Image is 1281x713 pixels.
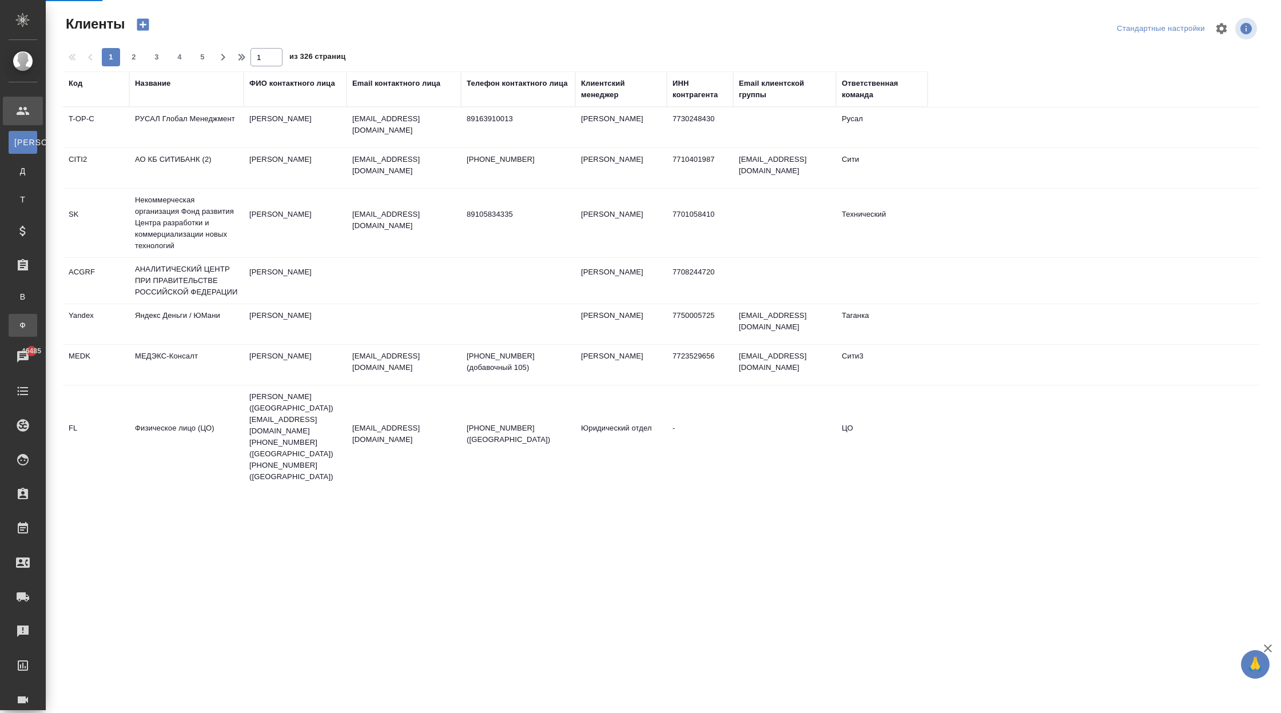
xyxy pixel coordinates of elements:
button: 🙏 [1241,650,1270,679]
p: [EMAIL_ADDRESS][DOMAIN_NAME] [352,209,455,232]
td: Технический [836,203,928,243]
td: Таганка [836,304,928,344]
td: Сити [836,148,928,188]
p: [EMAIL_ADDRESS][DOMAIN_NAME] [352,154,455,177]
td: 7723529656 [667,345,733,385]
span: Т [14,194,31,205]
td: T-OP-C [63,107,129,148]
td: [PERSON_NAME] [244,261,347,301]
span: 46485 [15,345,48,357]
td: Некоммерческая организация Фонд развития Центра разработки и коммерциализации новых технологий [129,189,244,257]
td: - [667,417,733,457]
a: Ф [9,314,37,337]
div: Ответственная команда [842,78,922,101]
p: [PHONE_NUMBER] ([GEOGRAPHIC_DATA]) [467,423,570,445]
td: [PERSON_NAME] ([GEOGRAPHIC_DATA]) [EMAIL_ADDRESS][DOMAIN_NAME] [PHONE_NUMBER] ([GEOGRAPHIC_DATA])... [244,385,347,488]
td: [PERSON_NAME] [244,203,347,243]
td: Сити3 [836,345,928,385]
span: Ф [14,320,31,331]
td: АО КБ СИТИБАНК (2) [129,148,244,188]
td: [EMAIL_ADDRESS][DOMAIN_NAME] [733,304,836,344]
div: Код [69,78,82,89]
a: Д [9,160,37,182]
p: 89105834335 [467,209,570,220]
td: [PERSON_NAME] [575,304,667,344]
span: 3 [148,51,166,63]
td: [EMAIL_ADDRESS][DOMAIN_NAME] [733,345,836,385]
a: В [9,285,37,308]
a: [PERSON_NAME] [9,131,37,154]
button: 3 [148,48,166,66]
span: 4 [170,51,189,63]
td: CITI2 [63,148,129,188]
button: Создать [129,15,157,34]
td: МЕДЭКС-Консалт [129,345,244,385]
span: 🙏 [1246,652,1265,676]
td: [PERSON_NAME] [244,304,347,344]
button: 4 [170,48,189,66]
div: ИНН контрагента [673,78,727,101]
td: ЦО [836,417,928,457]
div: split button [1114,20,1208,38]
span: Посмотреть информацию [1235,18,1259,39]
td: [PERSON_NAME] [575,203,667,243]
div: Клиентский менеджер [581,78,661,101]
td: MEDK [63,345,129,385]
td: 7701058410 [667,203,733,243]
td: РУСАЛ Глобал Менеджмент [129,107,244,148]
a: 46485 [3,342,43,371]
div: Телефон контактного лица [467,78,568,89]
td: [PERSON_NAME] [575,148,667,188]
div: Email клиентской группы [739,78,830,101]
td: 7708244720 [667,261,733,301]
div: ФИО контактного лица [249,78,335,89]
div: Email контактного лица [352,78,440,89]
td: Яндекс Деньги / ЮМани [129,304,244,344]
td: Yandex [63,304,129,344]
td: [EMAIL_ADDRESS][DOMAIN_NAME] [733,148,836,188]
span: Д [14,165,31,177]
p: [PHONE_NUMBER] (добавочный 105) [467,350,570,373]
td: [PERSON_NAME] [575,107,667,148]
p: 89163910013 [467,113,570,125]
span: 2 [125,51,143,63]
span: Клиенты [63,15,125,33]
td: [PERSON_NAME] [244,345,347,385]
td: FL [63,417,129,457]
td: [PERSON_NAME] [575,261,667,301]
button: 5 [193,48,212,66]
p: [EMAIL_ADDRESS][DOMAIN_NAME] [352,113,455,136]
td: 7730248430 [667,107,733,148]
p: [PHONE_NUMBER] [467,154,570,165]
td: АНАЛИТИЧЕСКИЙ ЦЕНТР ПРИ ПРАВИТЕЛЬСТВЕ РОССИЙСКОЙ ФЕДЕРАЦИИ [129,258,244,304]
td: Юридический отдел [575,417,667,457]
td: [PERSON_NAME] [244,107,347,148]
td: [PERSON_NAME] [575,345,667,385]
td: Физическое лицо (ЦО) [129,417,244,457]
div: Название [135,78,170,89]
button: 2 [125,48,143,66]
td: 7750005725 [667,304,733,344]
p: [EMAIL_ADDRESS][DOMAIN_NAME] [352,350,455,373]
a: Т [9,188,37,211]
span: [PERSON_NAME] [14,137,31,148]
span: Настроить таблицу [1208,15,1235,42]
td: 7710401987 [667,148,733,188]
td: Русал [836,107,928,148]
td: SK [63,203,129,243]
span: В [14,291,31,302]
p: [EMAIL_ADDRESS][DOMAIN_NAME] [352,423,455,445]
td: ACGRF [63,261,129,301]
span: из 326 страниц [289,50,345,66]
td: [PERSON_NAME] [244,148,347,188]
span: 5 [193,51,212,63]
